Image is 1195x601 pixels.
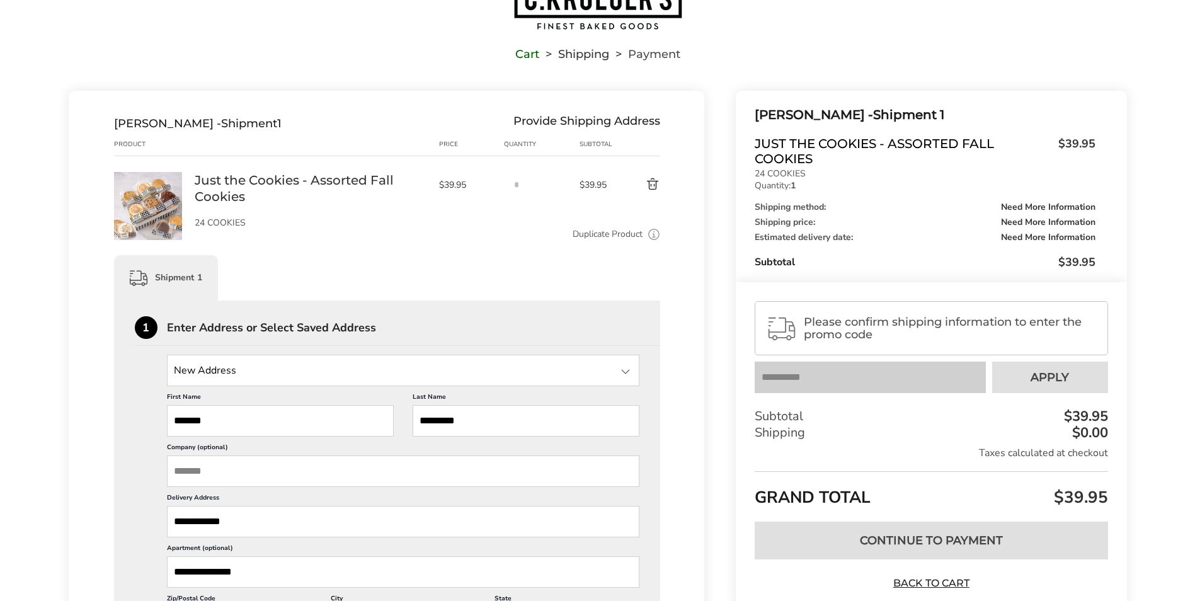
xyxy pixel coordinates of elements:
[114,117,282,130] div: Shipment
[135,316,157,339] div: 1
[755,446,1107,460] div: Taxes calculated at checkout
[992,362,1108,393] button: Apply
[167,493,640,506] label: Delivery Address
[167,455,640,487] input: Company
[755,181,1095,190] p: Quantity:
[1001,233,1095,242] span: Need More Information
[755,218,1095,227] div: Shipping price:
[504,139,580,149] div: Quantity
[413,392,639,405] label: Last Name
[755,105,1095,125] div: Shipment 1
[114,255,218,300] div: Shipment 1
[439,139,505,149] div: Price
[755,471,1107,512] div: GRAND TOTAL
[277,117,282,130] span: 1
[504,172,529,197] input: Quantity input
[580,179,616,191] span: $39.95
[628,50,680,59] span: Payment
[1031,372,1069,383] span: Apply
[804,316,1096,341] span: Please confirm shipping information to enter the promo code
[1001,218,1095,227] span: Need More Information
[1061,409,1108,423] div: $39.95
[539,50,609,59] li: Shipping
[439,179,498,191] span: $39.95
[755,169,1095,178] p: 24 COOKIES
[1051,486,1108,508] span: $39.95
[755,107,873,122] span: [PERSON_NAME] -
[580,139,616,149] div: Subtotal
[167,443,640,455] label: Company (optional)
[755,203,1095,212] div: Shipping method:
[573,227,643,241] a: Duplicate Product
[195,172,426,205] a: Just the Cookies - Assorted Fall Cookies
[167,405,394,437] input: First Name
[114,139,195,149] div: Product
[167,556,640,588] input: Apartment
[413,405,639,437] input: Last Name
[167,322,661,333] div: Enter Address or Select Saved Address
[755,408,1107,425] div: Subtotal
[114,117,221,130] span: [PERSON_NAME] -
[755,136,1095,166] a: Just the Cookies - Assorted Fall Cookies$39.95
[755,136,1051,166] span: Just the Cookies - Assorted Fall Cookies
[616,177,660,192] button: Delete product
[1069,426,1108,440] div: $0.00
[1052,136,1095,163] span: $39.95
[167,506,640,537] input: Delivery Address
[1058,255,1095,270] span: $39.95
[755,233,1095,242] div: Estimated delivery date:
[755,255,1095,270] div: Subtotal
[1001,203,1095,212] span: Need More Information
[755,425,1107,441] div: Shipping
[114,171,182,183] a: Just the Cookies - Assorted Fall Cookies
[114,172,182,240] img: Just the Cookies - Assorted Fall Cookies
[167,355,640,386] input: State
[515,50,539,59] a: Cart
[195,219,426,227] p: 24 COOKIES
[513,117,660,130] div: Provide Shipping Address
[755,522,1107,559] button: Continue to Payment
[167,544,640,556] label: Apartment (optional)
[167,392,394,405] label: First Name
[887,576,975,590] a: Back to Cart
[791,180,796,192] strong: 1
